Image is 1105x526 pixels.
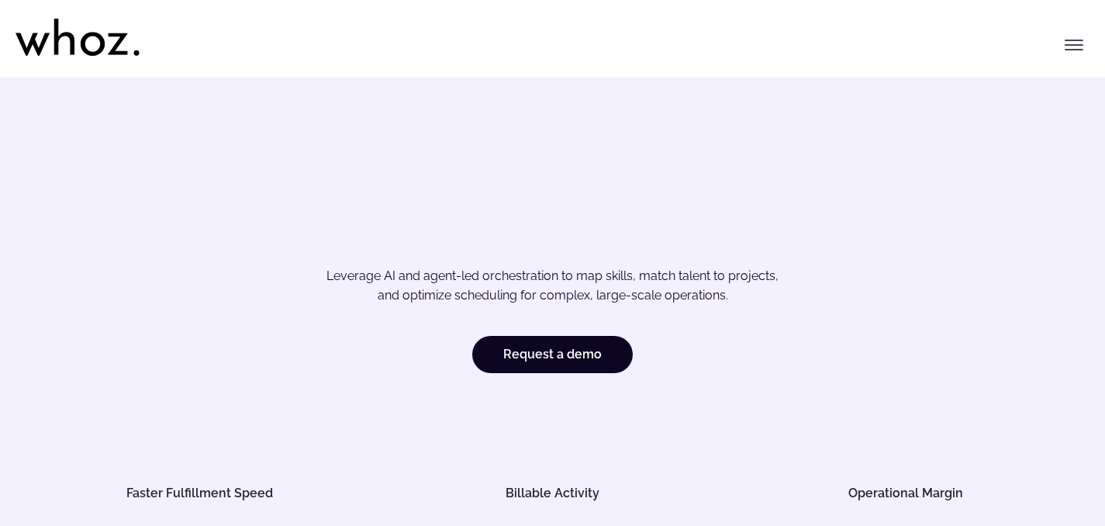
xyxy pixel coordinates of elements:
h5: Billable Activity [401,487,705,500]
a: Request a demo [472,336,633,373]
h5: Faster Fulfillment Speed [48,487,352,500]
h5: Operational Margin [754,487,1058,500]
p: Leverage AI and agent-led orchestration to map skills, match talent to projects, and optimize sch... [83,266,1022,306]
button: Toggle menu [1058,29,1089,61]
